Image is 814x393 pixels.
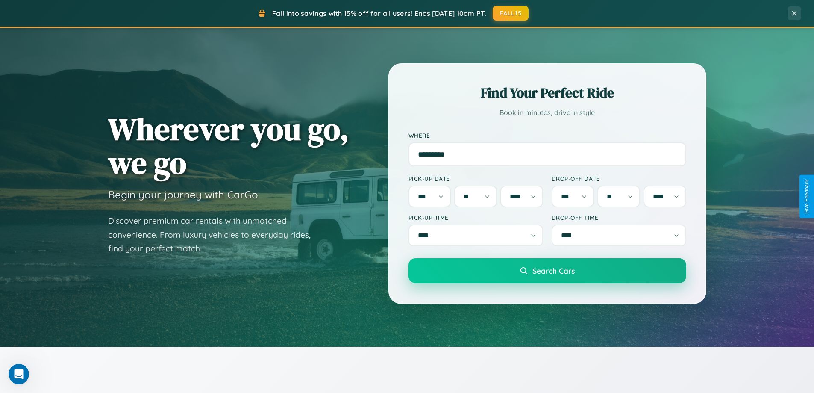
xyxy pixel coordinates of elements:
label: Drop-off Time [552,214,686,221]
p: Book in minutes, drive in style [408,106,686,119]
h2: Find Your Perfect Ride [408,83,686,102]
span: Search Cars [532,266,575,275]
label: Drop-off Date [552,175,686,182]
label: Pick-up Date [408,175,543,182]
label: Where [408,132,686,139]
p: Discover premium car rentals with unmatched convenience. From luxury vehicles to everyday rides, ... [108,214,322,256]
iframe: Intercom live chat [9,364,29,384]
div: Give Feedback [804,179,810,214]
h1: Wherever you go, we go [108,112,349,180]
button: Search Cars [408,258,686,283]
span: Fall into savings with 15% off for all users! Ends [DATE] 10am PT. [272,9,486,18]
label: Pick-up Time [408,214,543,221]
h3: Begin your journey with CarGo [108,188,258,201]
button: FALL15 [493,6,529,21]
